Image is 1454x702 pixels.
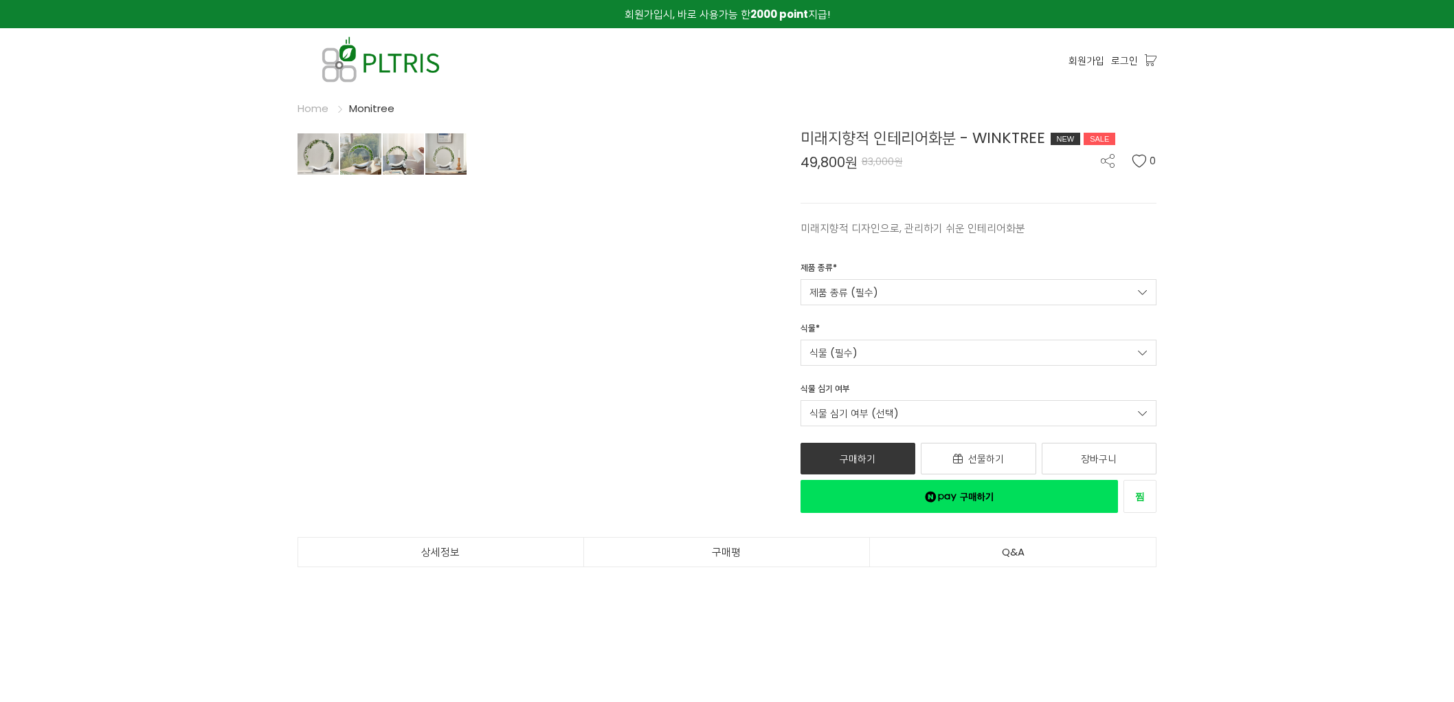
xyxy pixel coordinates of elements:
span: 49,800원 [801,155,858,169]
div: 미래지향적 인테리어화분 - WINKTREE [801,127,1157,149]
a: 새창 [801,480,1119,513]
div: 제품 종류 [801,261,837,279]
a: 장바구니 [1042,443,1157,474]
a: 제품 종류 (필수) [801,279,1157,305]
a: 구매하기 [801,443,916,474]
a: 새창 [1123,480,1156,513]
a: Home [298,101,328,116]
a: 선물하기 [921,443,1036,474]
a: 로그인 [1111,53,1138,68]
a: 식물 (필수) [801,340,1157,366]
span: 83,000원 [862,155,903,168]
a: 구매평 [584,538,870,567]
a: Q&A [870,538,1156,567]
div: SALE [1084,133,1115,145]
a: 회원가입 [1069,53,1104,68]
div: NEW [1051,133,1081,145]
span: 0 [1150,154,1156,168]
span: 회원가입시, 바로 사용가능 한 지급! [625,7,830,21]
a: 상세정보 [298,538,583,567]
button: 0 [1132,154,1156,168]
a: 식물 심기 여부 (선택) [801,400,1157,426]
p: 미래지향적 디자인으로, 관리하기 쉬운 인테리어화분 [801,220,1157,237]
strong: 2000 point [750,7,808,21]
span: 선물하기 [968,452,1004,465]
div: 식물 심기 여부 [801,382,850,400]
div: 식물 [801,322,820,340]
a: Monitree [349,101,394,116]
